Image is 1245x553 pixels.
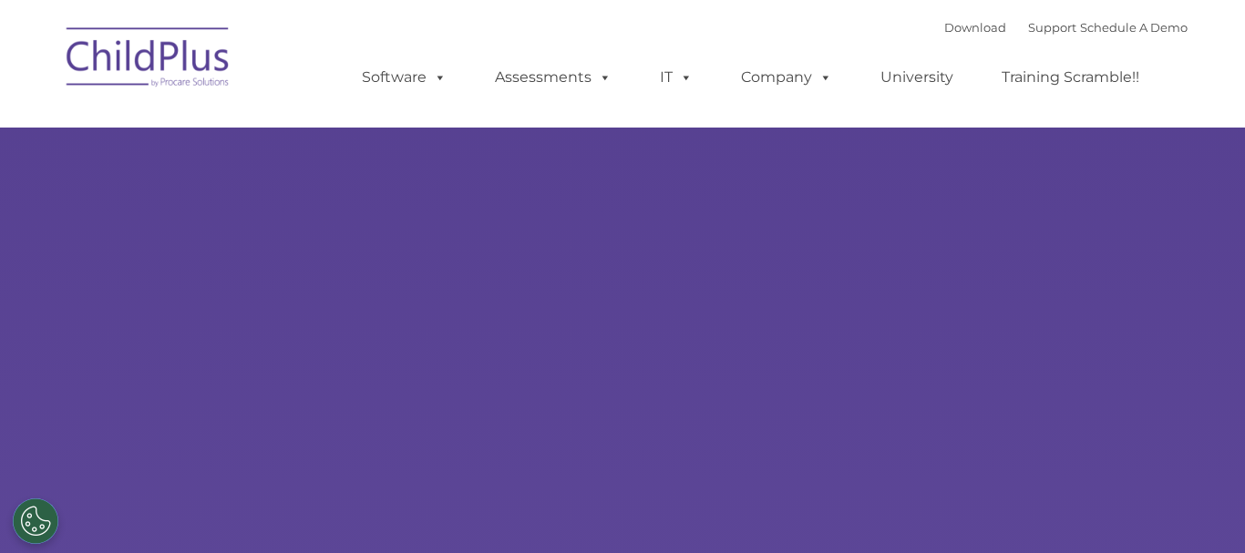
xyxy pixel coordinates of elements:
a: Download [944,20,1006,35]
a: Assessments [477,59,630,96]
a: IT [642,59,711,96]
a: University [862,59,972,96]
font: | [944,20,1188,35]
img: ChildPlus by Procare Solutions [57,15,240,106]
a: Company [723,59,850,96]
a: Schedule A Demo [1080,20,1188,35]
a: Software [344,59,465,96]
a: Training Scramble!! [983,59,1158,96]
button: Cookies Settings [13,498,58,544]
a: Support [1028,20,1076,35]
